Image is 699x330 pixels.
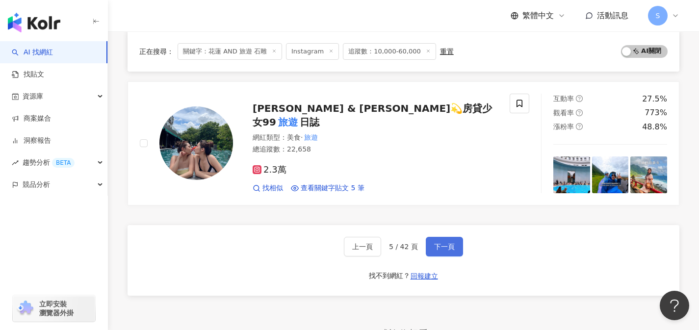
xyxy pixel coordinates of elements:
[52,158,75,168] div: BETA
[660,291,689,320] iframe: Help Scout Beacon - Open
[301,133,303,141] span: ·
[440,48,454,55] div: 重置
[553,95,574,102] span: 互動率
[300,116,319,128] span: 日誌
[553,109,574,117] span: 觀看率
[12,70,44,79] a: 找貼文
[23,152,75,174] span: 趨勢分析
[8,13,60,32] img: logo
[352,243,373,251] span: 上一頁
[23,174,50,196] span: 競品分析
[410,268,439,284] button: 回報建立
[291,183,364,193] a: 查看關鍵字貼文 5 筆
[39,300,74,317] span: 立即安裝 瀏覽器外掛
[253,165,286,175] span: 2.3萬
[12,114,51,124] a: 商案媒合
[642,94,667,104] div: 27.5%
[411,272,438,280] span: 回報建立
[576,95,583,102] span: question-circle
[159,106,233,180] img: KOL Avatar
[576,109,583,116] span: question-circle
[16,301,35,316] img: chrome extension
[553,123,574,130] span: 漲粉率
[13,295,95,322] a: chrome extension立即安裝 瀏覽器外掛
[630,156,667,193] img: post-image
[12,159,19,166] span: rise
[262,183,283,193] span: 找相似
[426,237,463,256] button: 下一頁
[369,271,410,281] div: 找不到網紅？
[645,107,667,118] div: 773%
[656,10,660,21] span: S
[301,183,364,193] span: 查看關鍵字貼文 5 筆
[23,85,43,107] span: 資源庫
[253,183,283,193] a: 找相似
[434,243,455,251] span: 下一頁
[276,114,300,130] mark: 旅遊
[12,136,51,146] a: 洞察報告
[592,156,629,193] img: post-image
[642,122,667,132] div: 48.8%
[287,133,301,141] span: 美食
[343,43,436,60] span: 追蹤數：10,000-60,000
[253,145,498,154] div: 總追蹤數 ： 22,658
[253,102,492,128] span: [PERSON_NAME] & [PERSON_NAME]💫房貸少女99
[128,81,679,205] a: KOL Avatar[PERSON_NAME] & [PERSON_NAME]💫房貸少女99旅遊日誌網紅類型：美食·旅遊總追蹤數：22,6582.3萬找相似查看關鍵字貼文 5 筆互動率quest...
[12,48,53,57] a: searchAI 找網紅
[139,48,174,55] span: 正在搜尋 ：
[303,132,319,143] mark: 旅遊
[576,123,583,130] span: question-circle
[344,237,381,256] button: 上一頁
[522,10,554,21] span: 繁體中文
[286,43,339,60] span: Instagram
[597,11,628,20] span: 活動訊息
[253,133,498,143] div: 網紅類型 ：
[553,156,590,193] img: post-image
[178,43,282,60] span: 關鍵字：花蓮 AND 旅遊 石雕
[389,243,418,251] span: 5 / 42 頁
